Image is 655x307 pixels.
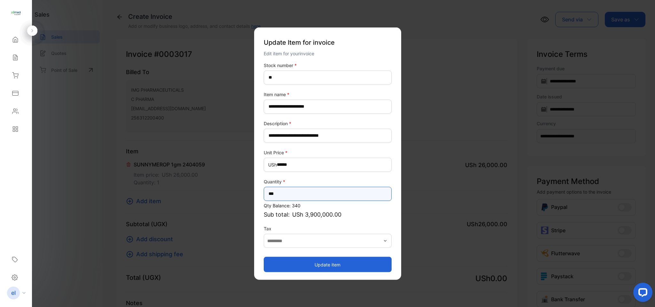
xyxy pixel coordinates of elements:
[628,280,655,307] iframe: LiveChat chat widget
[264,120,392,127] label: Description
[264,225,392,232] label: Tax
[264,149,392,156] label: Unit Price
[268,161,277,168] span: USh
[264,62,392,68] label: Stock number
[264,257,392,272] button: Update item
[11,289,16,297] p: el
[292,210,341,219] span: USh 3,900,000.00
[264,91,392,97] label: Item name
[264,202,392,209] p: Qty Balance: 340
[11,8,21,18] img: logo
[264,50,314,56] span: Edit item for your invoice
[264,178,392,185] label: Quantity
[264,35,392,50] p: Update Item for invoice
[264,210,392,219] p: Sub total:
